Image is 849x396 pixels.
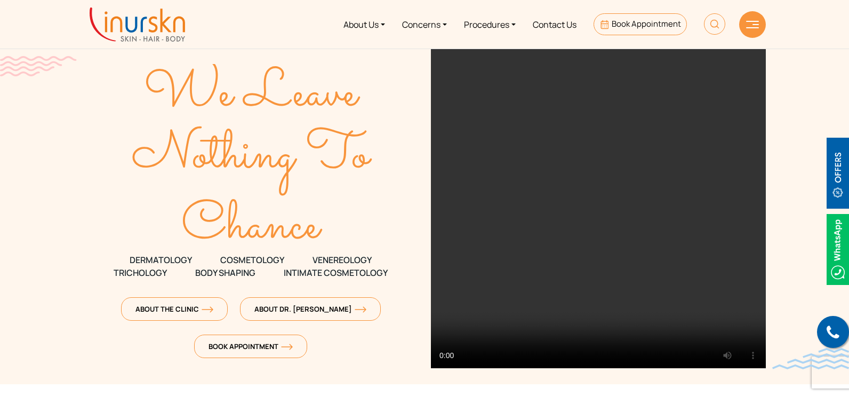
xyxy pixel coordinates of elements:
span: About Dr. [PERSON_NAME] [254,304,366,314]
a: Book Appointment [594,13,687,35]
img: bluewave [772,348,849,369]
span: Book Appointment [209,342,293,351]
text: Chance [182,187,323,266]
a: Whatsappicon [827,243,849,255]
a: Contact Us [524,4,585,44]
text: Nothing To [132,116,373,195]
a: About The Clinicorange-arrow [121,297,228,321]
span: Intimate Cosmetology [284,266,388,279]
span: TRICHOLOGY [114,266,167,279]
span: DERMATOLOGY [130,254,192,266]
img: offerBt [827,138,849,209]
img: hamLine.svg [746,21,759,28]
a: About Us [335,4,394,44]
img: inurskn-logo [90,7,185,42]
a: Book Appointmentorange-arrow [194,335,307,358]
img: Whatsappicon [827,214,849,285]
img: orange-arrow [355,306,366,313]
img: orange-arrow [281,344,293,350]
span: VENEREOLOGY [313,254,372,266]
span: Book Appointment [612,18,681,29]
img: HeaderSearch [704,13,725,35]
span: About The Clinic [135,304,213,314]
span: Body Shaping [195,266,255,279]
a: About Dr. [PERSON_NAME]orange-arrow [240,297,381,321]
text: We Leave [144,55,361,134]
span: COSMETOLOGY [220,254,284,266]
a: Procedures [455,4,524,44]
a: Concerns [394,4,455,44]
img: orange-arrow [202,306,213,313]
